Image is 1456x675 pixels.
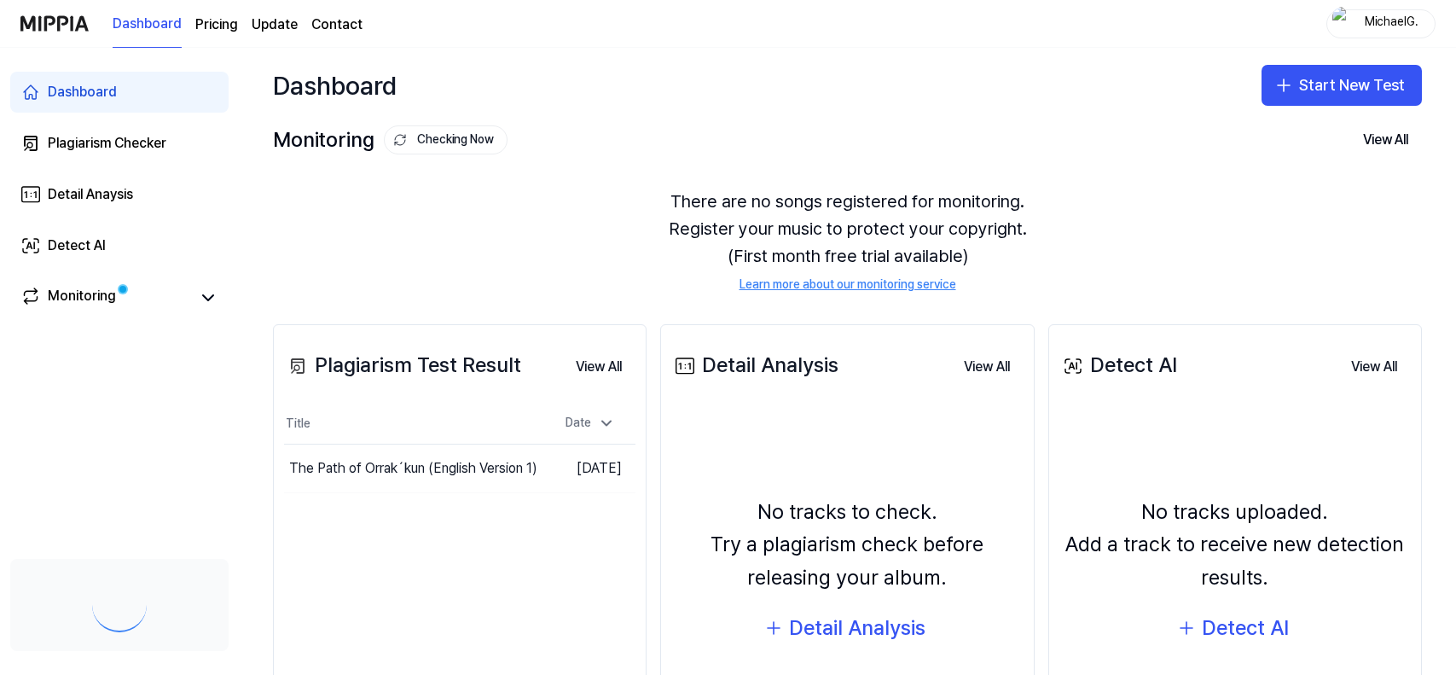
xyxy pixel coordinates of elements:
[10,174,229,215] a: Detail Anaysis
[562,350,635,384] button: View All
[1337,348,1411,384] a: View All
[1326,9,1436,38] button: profileMichaelG.
[10,72,229,113] a: Dashboard
[10,225,229,266] a: Detect AI
[113,1,182,48] a: Dashboard
[1059,349,1177,381] div: Detect AI
[1262,65,1422,106] button: Start New Test
[671,496,1023,594] div: No tracks to check. Try a plagiarism check before releasing your album.
[284,404,545,445] th: Title
[1202,612,1289,644] div: Detect AI
[273,124,508,156] div: Monitoring
[1358,14,1424,32] div: MichaelG.
[1059,496,1411,594] div: No tracks uploaded. Add a track to receive new detection results.
[273,65,397,106] div: Dashboard
[384,125,508,154] button: Checking Now
[789,612,925,644] div: Detail Analysis
[1332,7,1353,41] img: profile
[562,348,635,384] a: View All
[950,348,1024,384] a: View All
[284,349,521,381] div: Plagiarism Test Result
[273,167,1422,314] div: There are no songs registered for monitoring. Register your music to protect your copyright. (Fir...
[950,350,1024,384] button: View All
[20,286,191,310] a: Monitoring
[48,286,116,310] div: Monitoring
[1164,608,1306,649] button: Detect AI
[10,123,229,164] a: Plagiarism Checker
[48,133,166,154] div: Plagiarism Checker
[1349,123,1422,157] button: View All
[48,236,106,256] div: Detect AI
[195,15,238,35] a: Pricing
[751,608,943,649] button: Detail Analysis
[48,82,117,102] div: Dashboard
[545,445,635,493] td: [DATE]
[252,15,298,35] a: Update
[671,349,838,381] div: Detail Analysis
[559,410,622,437] div: Date
[740,276,956,294] a: Learn more about our monitoring service
[311,15,363,35] a: Contact
[1337,350,1411,384] button: View All
[289,458,537,479] div: The Path of Orrak´kun (English Version 1)
[48,184,133,205] div: Detail Anaysis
